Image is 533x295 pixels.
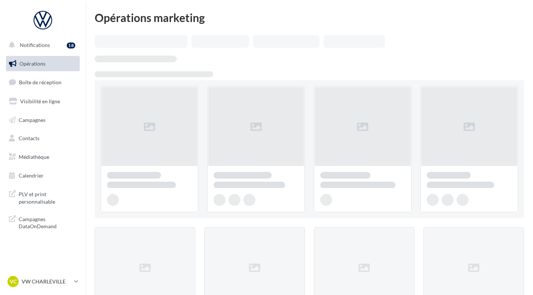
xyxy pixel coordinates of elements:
[4,186,81,208] a: PLV et print personnalisable
[19,172,44,179] span: Calendrier
[22,278,71,285] p: VW CHARLEVILLE
[67,43,75,48] div: 18
[19,116,45,123] span: Campagnes
[19,79,61,85] span: Boîte de réception
[4,168,81,183] a: Calendrier
[19,189,77,205] span: PLV et print personnalisable
[4,37,78,53] button: Notifications 18
[6,274,80,289] a: VC VW CHARLEVILLE
[4,94,81,109] a: Visibilité en ligne
[4,112,81,128] a: Campagnes
[4,131,81,146] a: Contacts
[20,42,50,48] span: Notifications
[4,149,81,165] a: Médiathèque
[19,135,40,141] span: Contacts
[4,74,81,90] a: Boîte de réception
[95,12,524,23] div: Opérations marketing
[19,60,45,67] span: Opérations
[19,214,77,230] span: Campagnes DataOnDemand
[4,211,81,233] a: Campagnes DataOnDemand
[19,154,49,160] span: Médiathèque
[4,56,81,72] a: Opérations
[20,98,60,104] span: Visibilité en ligne
[10,278,17,285] span: VC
